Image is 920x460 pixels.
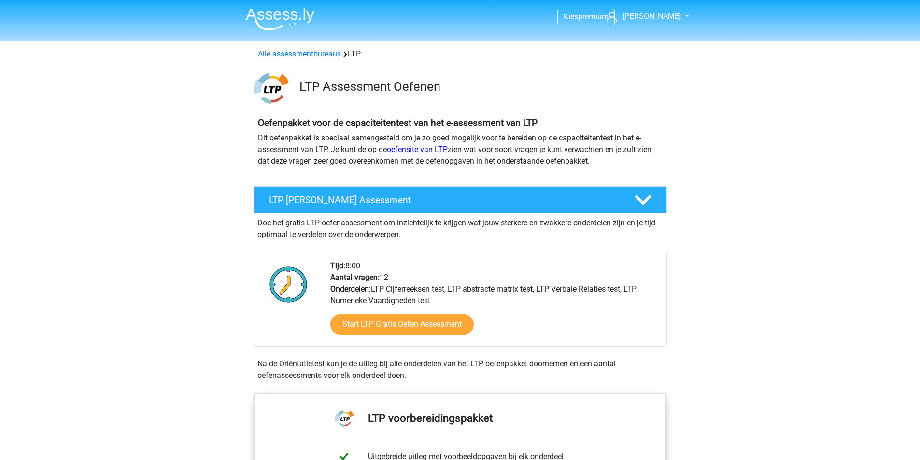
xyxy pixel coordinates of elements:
a: LTP [PERSON_NAME] Assessment [250,186,671,213]
a: Kiespremium [558,10,614,23]
h3: LTP Assessment Oefenen [299,79,659,94]
span: [PERSON_NAME] [623,12,681,21]
div: Na de Oriëntatietest kun je de uitleg bij alle onderdelen van het LTP-oefenpakket doornemen en ee... [254,358,667,381]
span: Kies [564,12,578,21]
b: Tijd: [330,261,345,270]
img: Klok [264,260,313,308]
b: Oefenpakket voor de capaciteitentest van het e-assessment van LTP [258,117,538,128]
a: Alle assessmentbureaus [258,49,341,58]
b: Aantal vragen: [330,273,380,282]
div: 8:00 12 LTP Cijferreeksen test, LTP abstracte matrix test, LTP Verbale Relaties test, LTP Numerie... [323,260,666,346]
b: Onderdelen: [330,284,371,293]
img: ltp.png [254,71,288,106]
div: LTP [254,48,666,60]
div: Doe het gratis LTP oefenassessment om inzichtelijk te krijgen wat jouw sterkere en zwakkere onder... [254,213,667,240]
h4: LTP [PERSON_NAME] Assessment [269,195,619,206]
span: premium [578,12,609,21]
a: [PERSON_NAME] [603,11,682,22]
a: Start LTP Gratis Oefen Assessment [330,314,474,335]
p: Dit oefenpakket is speciaal samengesteld om je zo goed mogelijk voor te bereiden op de capaciteit... [258,132,663,167]
a: oefensite van LTP [387,145,448,154]
img: Assessly [246,8,314,30]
